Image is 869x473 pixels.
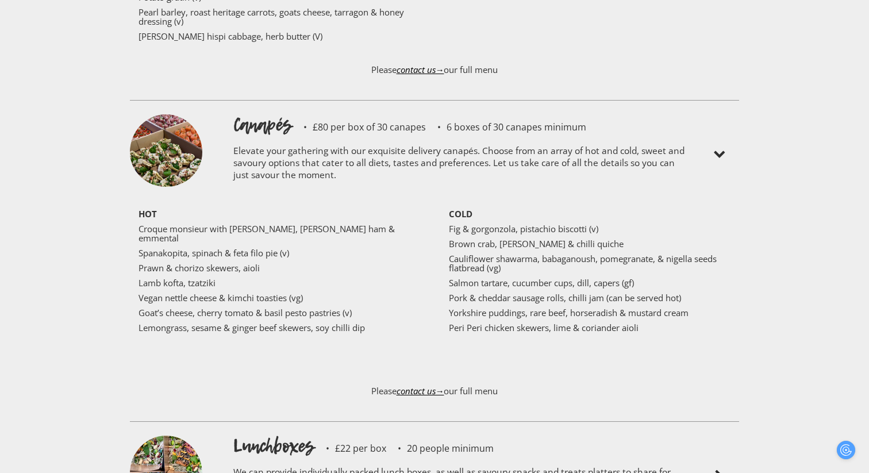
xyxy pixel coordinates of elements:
[397,64,444,75] a: contact us→
[130,375,739,418] p: Please our full menu
[139,32,420,41] p: [PERSON_NAME] hispi cabbage, herb butter (V)
[139,7,420,26] p: Pearl barley, roast heritage carrots, goats cheese, tarragon & honey dressing (v)
[449,308,730,317] p: Yorkshire puddings, rare beef, horseradish & mustard cream
[130,53,739,97] p: Please our full menu
[139,293,420,302] p: Vegan nettle cheese & kimchi toasties (vg)
[139,224,420,243] p: Croque monsieur with [PERSON_NAME], [PERSON_NAME] ham & emmental
[139,248,420,257] p: Spanakopita, spinach & feta filo pie (v)
[449,323,730,332] p: Peri Peri chicken skewers, lime & coriander aioli
[139,308,420,317] p: Goat’s cheese, cherry tomato & basil pesto pastries (v)
[449,254,730,272] p: Cauliflower shawarma, babaganoush, pomegranate, & nigella seeds flatbread (vg)
[292,122,426,132] p: £80 per box of 30 canapes
[233,137,687,192] p: Elevate your gathering with our exquisite delivery canapés. Choose from an array of hot and cold,...
[397,385,444,397] a: contact us→
[449,239,730,248] p: Brown crab, [PERSON_NAME] & chilli quiche
[139,263,420,272] p: Prawn & chorizo skewers, aioli
[139,208,157,220] strong: HOT
[386,444,494,453] p: 20 people minimum
[139,278,420,287] p: Lamb kofta, tzatziki
[449,208,472,220] strong: COLD
[139,353,420,362] p: ‍
[314,444,386,453] p: £22 per box
[449,278,730,287] p: Salmon tartare, cucumber cups, dill, capers (gf)
[139,338,420,347] p: ‍
[233,433,314,459] h1: Lunchboxes
[139,323,420,332] p: Lemongrass, sesame & ginger beef skewers, soy chilli dip
[449,224,730,233] p: Fig & gorgonzola, pistachio biscotti (v)
[426,122,586,132] p: 6 boxes of 30 canapes minimum
[449,293,730,302] p: Pork & cheddar sausage rolls, chilli jam (can be served hot)
[233,112,292,137] h1: Canapés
